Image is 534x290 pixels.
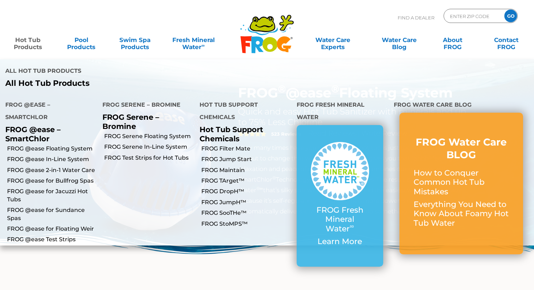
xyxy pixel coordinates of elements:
[102,99,189,113] h4: FROG Serene – Bromine
[7,145,97,153] a: FROG @ease Floating System
[167,33,219,47] a: Fresh MineralWater∞
[311,142,369,250] a: FROG Fresh Mineral Water∞ Learn More
[201,177,291,185] a: FROG TArget™
[200,125,263,143] a: Hot Tub Support Chemicals
[398,9,434,26] p: Find A Dealer
[114,33,156,47] a: Swim SpaProducts
[7,206,97,222] a: FROG @ease for Sundance Spas
[104,132,194,140] a: FROG Serene Floating System
[7,177,97,185] a: FROG @ease for Bullfrog Spas
[7,236,97,243] a: FROG @ease Test Strips
[201,199,291,206] a: FROG JumpH™
[7,166,97,174] a: FROG @ease 2-in-1 Water Care
[104,143,194,151] a: FROG Serene In-Line System
[7,155,97,163] a: FROG @ease In-Line System
[297,99,383,125] h4: FROG Fresh Mineral Water
[201,155,291,163] a: FROG Jump Start
[201,145,291,153] a: FROG Filter Mate
[394,99,529,113] h4: FROG Water Care Blog
[5,99,92,125] h4: FROG @ease – SmartChlor
[414,200,509,228] p: Everything You Need to Know About Foamy Hot Tub Water
[504,10,517,22] input: GO
[378,33,420,47] a: Water CareBlog
[5,65,262,79] h4: All Hot Tub Products
[7,225,97,233] a: FROG @ease for Floating Weir
[311,206,369,233] p: FROG Fresh Mineral Water
[201,220,291,228] a: FROG StoMPS™
[201,43,204,48] sup: ∞
[104,154,194,162] a: FROG Test Strips for Hot Tubs
[485,33,527,47] a: ContactFROG
[449,11,497,21] input: Zip Code Form
[5,79,262,88] a: All Hot Tub Products
[350,223,354,230] sup: ∞
[201,209,291,217] a: FROG SooTHe™
[102,113,189,130] p: FROG Serene – Bromine
[414,168,509,196] p: How to Conquer Common Hot Tub Mistakes
[7,188,97,203] a: FROG @ease for Jacuzzi Hot Tubs
[299,33,366,47] a: Water CareExperts
[200,99,286,125] h4: Hot Tub Support Chemicals
[414,136,509,161] h3: FROG Water Care BLOG
[60,33,102,47] a: PoolProducts
[5,125,92,143] p: FROG @ease – SmartChlor
[432,33,474,47] a: AboutFROG
[201,188,291,195] a: FROG DropH™
[201,166,291,174] a: FROG Maintain
[414,136,509,231] a: FROG Water Care BLOG How to Conquer Common Hot Tub Mistakes Everything You Need to Know About Foa...
[7,33,49,47] a: Hot TubProducts
[311,237,369,246] p: Learn More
